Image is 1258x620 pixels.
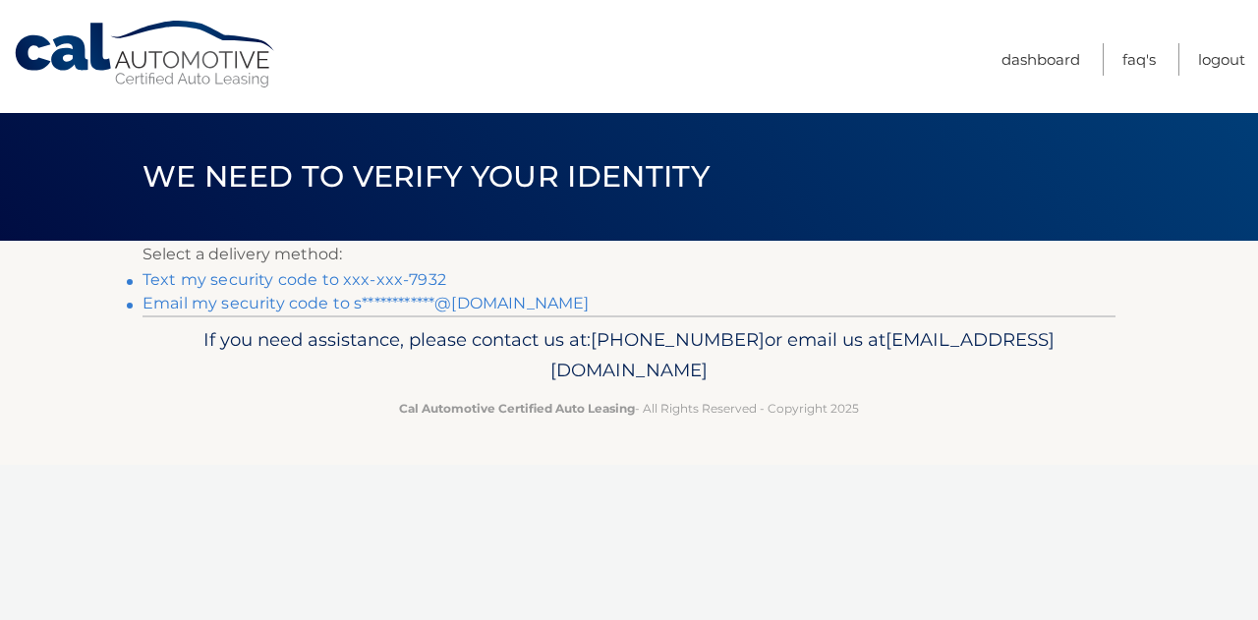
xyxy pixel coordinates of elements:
[143,241,1115,268] p: Select a delivery method:
[1001,43,1080,76] a: Dashboard
[1198,43,1245,76] a: Logout
[1122,43,1156,76] a: FAQ's
[143,270,446,289] a: Text my security code to xxx-xxx-7932
[13,20,278,89] a: Cal Automotive
[399,401,635,416] strong: Cal Automotive Certified Auto Leasing
[143,158,710,195] span: We need to verify your identity
[155,324,1103,387] p: If you need assistance, please contact us at: or email us at
[591,328,765,351] span: [PHONE_NUMBER]
[155,398,1103,419] p: - All Rights Reserved - Copyright 2025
